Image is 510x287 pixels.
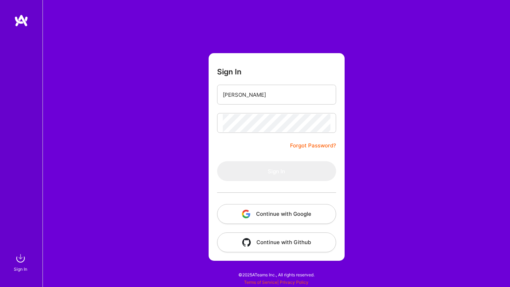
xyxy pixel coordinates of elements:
[223,86,330,104] input: Email...
[242,238,251,247] img: icon
[217,161,336,181] button: Sign In
[217,67,242,76] h3: Sign In
[14,14,28,27] img: logo
[244,280,277,285] a: Terms of Service
[290,141,336,150] a: Forgot Password?
[42,266,510,283] div: © 2025 ATeams Inc., All rights reserved.
[217,204,336,224] button: Continue with Google
[242,210,250,218] img: icon
[14,265,27,273] div: Sign In
[244,280,308,285] span: |
[217,232,336,252] button: Continue with Github
[13,251,28,265] img: sign in
[280,280,308,285] a: Privacy Policy
[15,251,28,273] a: sign inSign In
